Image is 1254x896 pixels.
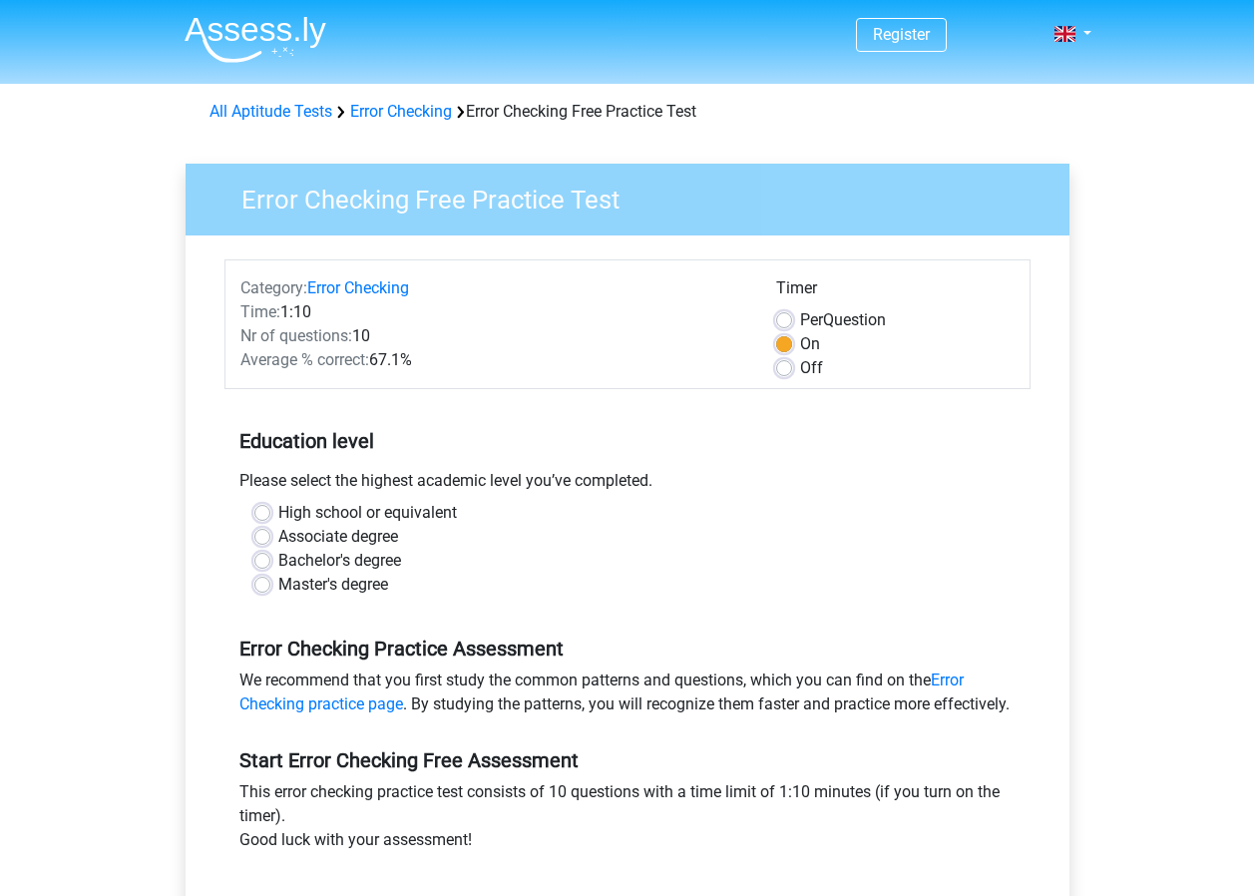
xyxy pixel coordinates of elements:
label: Master's degree [278,573,388,597]
a: Register [873,25,930,44]
h5: Start Error Checking Free Assessment [239,748,1016,772]
span: Category: [240,278,307,297]
div: We recommend that you first study the common patterns and questions, which you can find on the . ... [224,669,1031,724]
label: Bachelor's degree [278,549,401,573]
label: Question [800,308,886,332]
label: On [800,332,820,356]
h5: Education level [239,421,1016,461]
div: This error checking practice test consists of 10 questions with a time limit of 1:10 minutes (if ... [224,780,1031,860]
h5: Error Checking Practice Assessment [239,637,1016,661]
div: Error Checking Free Practice Test [202,100,1053,124]
a: All Aptitude Tests [209,102,332,121]
label: Off [800,356,823,380]
span: Per [800,310,823,329]
div: 1:10 [225,300,761,324]
div: Timer [776,276,1015,308]
a: Error Checking [350,102,452,121]
img: Assessly [185,16,326,63]
a: Error Checking [307,278,409,297]
div: Please select the highest academic level you’ve completed. [224,469,1031,501]
label: High school or equivalent [278,501,457,525]
div: 67.1% [225,348,761,372]
span: Time: [240,302,280,321]
div: 10 [225,324,761,348]
a: Error Checking practice page [239,671,964,713]
label: Associate degree [278,525,398,549]
h3: Error Checking Free Practice Test [217,177,1054,216]
span: Nr of questions: [240,326,352,345]
span: Average % correct: [240,350,369,369]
